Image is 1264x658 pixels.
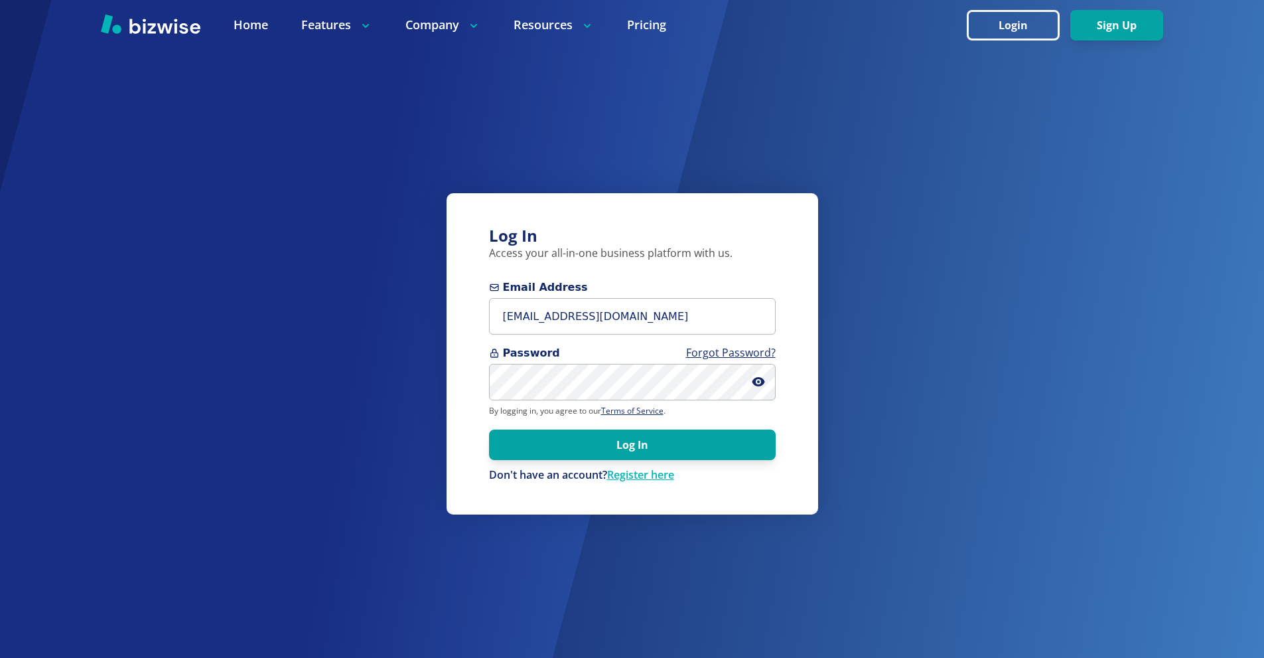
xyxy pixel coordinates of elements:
a: Pricing [627,17,666,33]
p: By logging in, you agree to our . [489,406,776,416]
button: Login [967,10,1060,41]
a: Home [234,17,268,33]
h3: Log In [489,225,776,247]
button: Log In [489,430,776,460]
div: Don't have an account?Register here [489,468,776,483]
p: Access your all-in-one business platform with us. [489,246,776,261]
a: Login [967,19,1070,32]
a: Sign Up [1070,19,1163,32]
a: Terms of Service [601,405,664,416]
button: Sign Up [1070,10,1163,41]
input: you@example.com [489,298,776,335]
a: Forgot Password? [686,345,776,360]
span: Email Address [489,280,776,295]
p: Company [405,17,480,33]
p: Don't have an account? [489,468,776,483]
p: Features [301,17,372,33]
span: Password [489,345,776,361]
a: Register here [607,467,674,482]
p: Resources [514,17,594,33]
img: Bizwise Logo [101,14,200,34]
